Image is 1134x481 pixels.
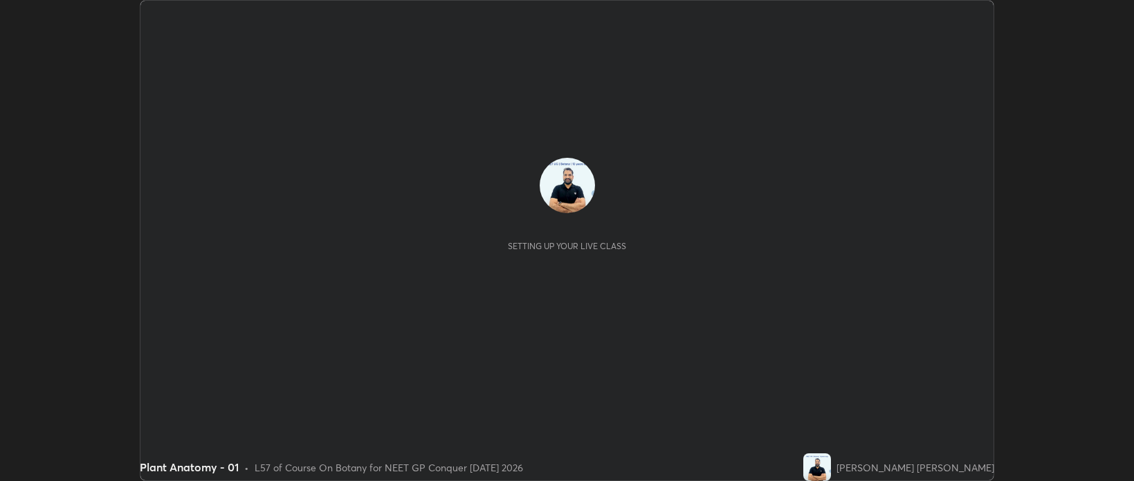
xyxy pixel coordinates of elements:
[540,158,595,213] img: 11c413ee5bf54932a542f26ff398001b.jpg
[508,241,626,251] div: Setting up your live class
[244,460,249,475] div: •
[255,460,523,475] div: L57 of Course On Botany for NEET GP Conquer [DATE] 2026
[836,460,994,475] div: [PERSON_NAME] [PERSON_NAME]
[140,459,239,475] div: Plant Anatomy - 01
[803,453,831,481] img: 11c413ee5bf54932a542f26ff398001b.jpg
